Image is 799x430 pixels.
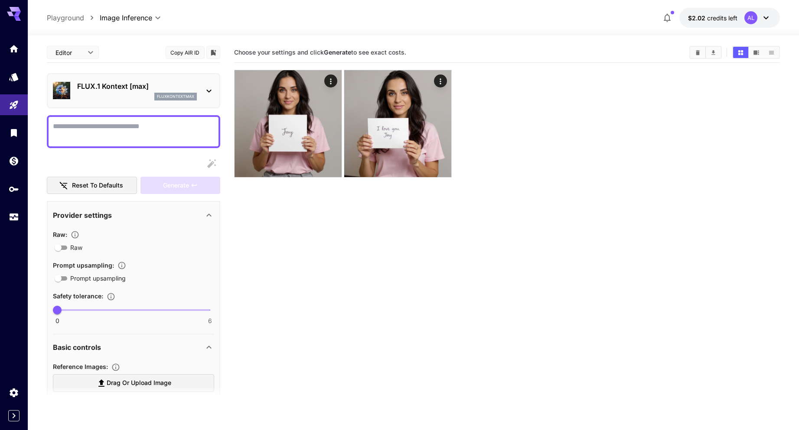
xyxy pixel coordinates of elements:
div: Usage [9,212,19,223]
span: Raw : [53,231,67,238]
span: Prompt upsampling [70,274,126,283]
div: Playground [9,100,19,110]
span: Prompt upsampling : [53,262,114,269]
button: Add to library [209,47,217,58]
p: fluxkontextmax [157,94,194,100]
button: Controls the level of post-processing applied to generated images. [67,230,83,239]
button: Enables automatic enhancement and expansion of the input prompt to improve generation quality and... [114,261,130,270]
button: Show images in list view [764,47,779,58]
b: Generate [324,48,351,56]
div: Models [9,71,19,82]
button: Show images in video view [749,47,764,58]
div: $2.02092 [688,13,737,23]
p: FLUX.1 Kontext [max] [77,81,197,91]
span: 0 [55,317,59,325]
span: $2.02 [688,14,707,22]
div: Library [9,127,19,138]
span: 6 [208,317,212,325]
div: AL [744,11,757,24]
span: Reference Images : [53,363,108,370]
nav: breadcrumb [47,13,100,23]
div: Actions [434,74,447,87]
button: Reset to defaults [47,177,137,194]
a: Playground [47,13,84,23]
div: Settings [9,387,19,398]
div: Show images in grid viewShow images in video viewShow images in list view [732,46,780,59]
span: Image Inference [100,13,152,23]
button: Expand sidebar [8,410,20,421]
img: 2Q== [344,70,451,177]
button: Show images in grid view [733,47,748,58]
button: Clear Images [690,47,705,58]
div: Provider settings [53,205,214,226]
span: Drag or upload image [107,378,171,388]
button: Upload a reference image to guide the result. This is needed for Image-to-Image or Inpainting. Su... [108,363,124,372]
p: Provider settings [53,210,112,220]
span: credits left [707,14,737,22]
div: Basic controls [53,337,214,358]
img: 2Q== [235,70,342,177]
button: Controls the tolerance level for input and output content moderation. Lower values apply stricter... [103,292,119,301]
div: API Keys [9,184,19,194]
div: Clear ImagesDownload All [689,46,722,59]
div: Wallet [9,155,19,166]
span: Editor [55,48,82,57]
div: FLUX.1 Kontext [max]fluxkontextmax [53,78,214,104]
button: Download All [706,47,721,58]
p: Basic controls [53,342,101,352]
span: Safety tolerance : [53,292,103,300]
span: Choose your settings and click to see exact costs. [234,48,406,56]
div: Actions [325,74,338,87]
span: Raw [70,243,82,252]
label: Drag or upload image [53,374,214,392]
button: Copy AIR ID [166,46,205,59]
div: Home [9,43,19,54]
button: $2.02092AL [679,8,780,28]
